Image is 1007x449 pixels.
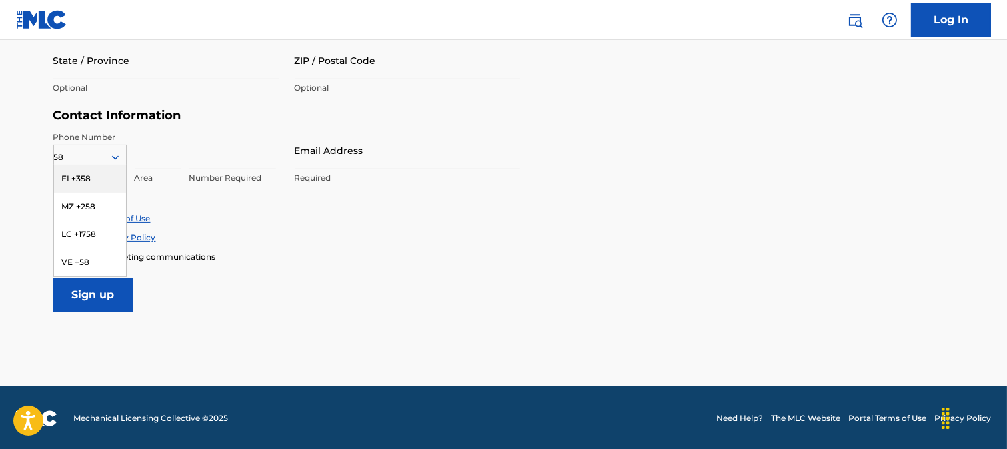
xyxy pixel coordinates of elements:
[53,82,279,94] p: Optional
[847,12,863,28] img: search
[935,398,956,438] div: Arrastrar
[882,12,898,28] img: help
[54,221,126,248] div: LC +1758
[54,248,126,276] div: VE +58
[911,3,991,37] a: Log In
[295,82,520,94] p: Optional
[16,410,57,426] img: logo
[189,172,276,184] p: Number Required
[876,7,903,33] div: Help
[295,172,520,184] p: Required
[848,412,926,424] a: Portal Terms of Use
[54,165,126,193] div: FI +358
[53,278,133,312] input: Sign up
[99,213,151,223] a: Terms of Use
[771,412,840,424] a: The MLC Website
[934,412,991,424] a: Privacy Policy
[940,385,1007,449] iframe: Chat Widget
[716,412,763,424] a: Need Help?
[99,232,156,242] a: Privacy Policy
[940,385,1007,449] div: Widget de chat
[53,108,520,123] h5: Contact Information
[54,193,126,221] div: MZ +258
[842,7,868,33] a: Public Search
[16,10,67,29] img: MLC Logo
[135,172,181,184] p: Area
[68,252,216,262] span: Enroll in marketing communications
[73,412,228,424] span: Mechanical Licensing Collective © 2025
